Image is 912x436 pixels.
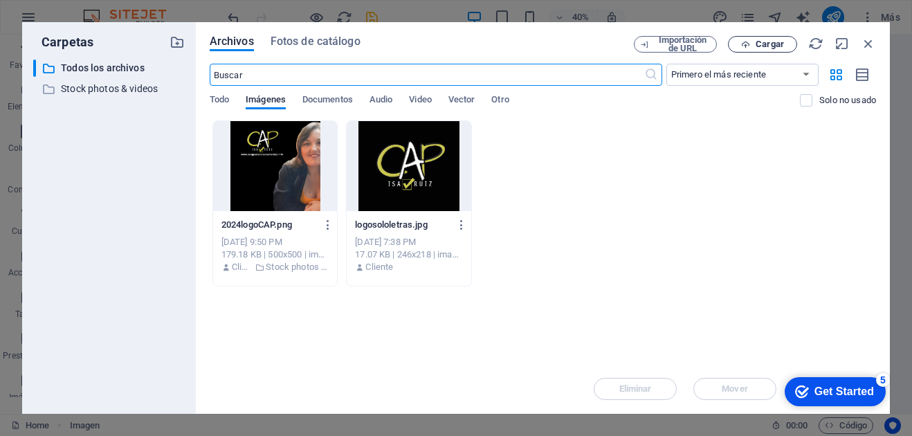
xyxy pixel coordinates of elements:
[210,64,644,86] input: Buscar
[655,36,711,53] span: Importación de URL
[491,91,509,111] span: Otro
[11,7,112,36] div: Get Started 5 items remaining, 0% complete
[302,91,353,111] span: Documentos
[221,219,316,231] p: 2024logoCAP.png
[232,261,251,273] p: Cliente
[221,261,329,273] div: Por: Cliente | Carpeta: Stock photos & videos
[33,80,185,98] div: Stock photos & videos
[835,36,850,51] i: Minimizar
[365,261,393,273] p: Cliente
[33,60,36,77] div: ​
[448,91,475,111] span: Vector
[634,36,717,53] button: Importación de URL
[61,81,159,97] p: Stock photos & videos
[266,261,329,273] p: Stock photos & videos
[756,40,784,48] span: Cargar
[355,219,450,231] p: logosololetras.jpg
[728,36,797,53] button: Cargar
[819,94,876,107] p: Solo muestra los archivos que no están usándose en el sitio web. Los archivos añadidos durante es...
[170,35,185,50] i: Crear carpeta
[370,91,392,111] span: Audio
[210,91,229,111] span: Todo
[221,248,329,261] div: 179.18 KB | 500x500 | image/png
[355,236,462,248] div: [DATE] 7:38 PM
[246,91,286,111] span: Imágenes
[210,33,254,50] span: Archivos
[33,33,93,51] p: Carpetas
[221,236,329,248] div: [DATE] 9:50 PM
[861,36,876,51] i: Cerrar
[355,248,462,261] div: 17.07 KB | 246x218 | image/jpeg
[271,33,361,50] span: Fotos de catálogo
[808,36,823,51] i: Volver a cargar
[41,15,100,28] div: Get Started
[102,3,116,17] div: 5
[409,91,431,111] span: Video
[61,60,159,76] p: Todos los archivos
